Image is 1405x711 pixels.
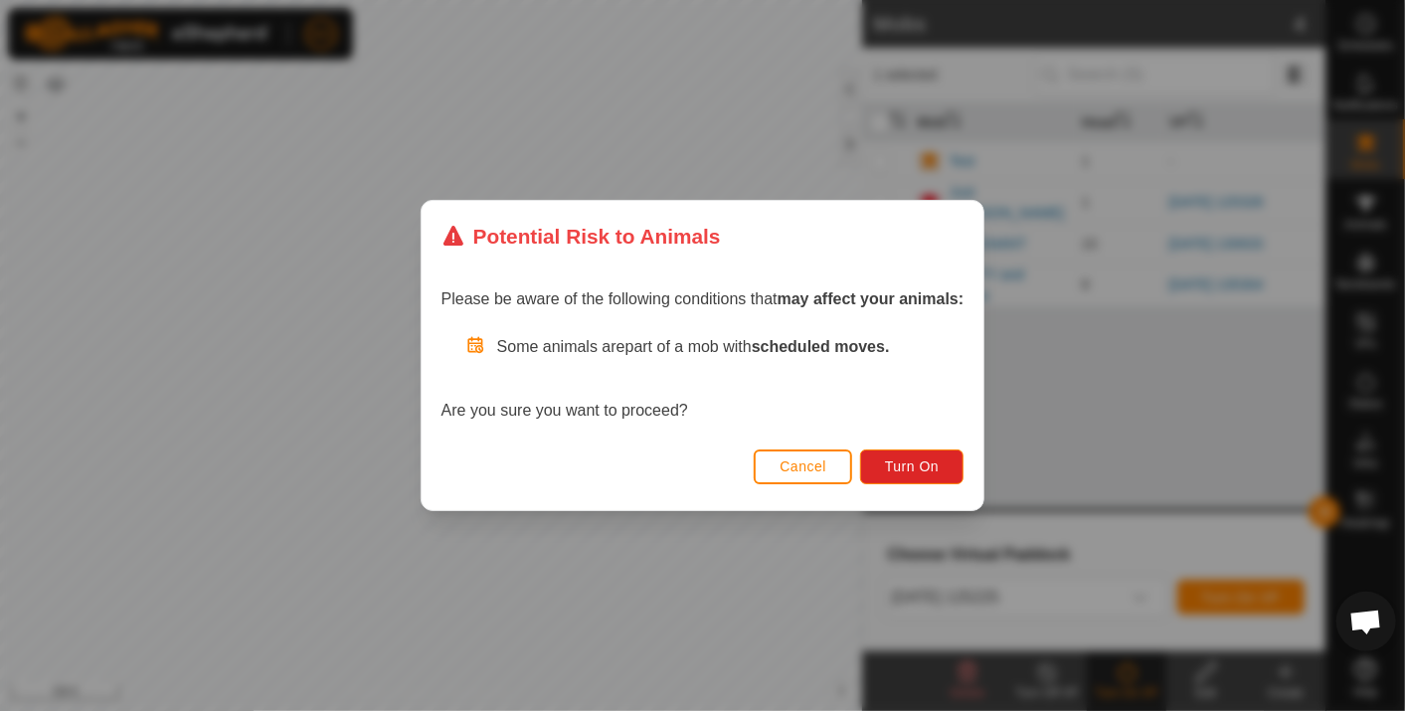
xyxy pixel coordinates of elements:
[752,338,890,355] strong: scheduled moves.
[780,458,826,474] span: Cancel
[860,449,964,484] button: Turn On
[885,458,939,474] span: Turn On
[441,221,721,252] div: Potential Risk to Animals
[1336,592,1396,651] div: Open chat
[778,290,965,307] strong: may affect your animals:
[441,335,965,423] div: Are you sure you want to proceed?
[625,338,890,355] span: part of a mob with
[441,290,965,307] span: Please be aware of the following conditions that
[497,335,965,359] p: Some animals are
[754,449,852,484] button: Cancel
